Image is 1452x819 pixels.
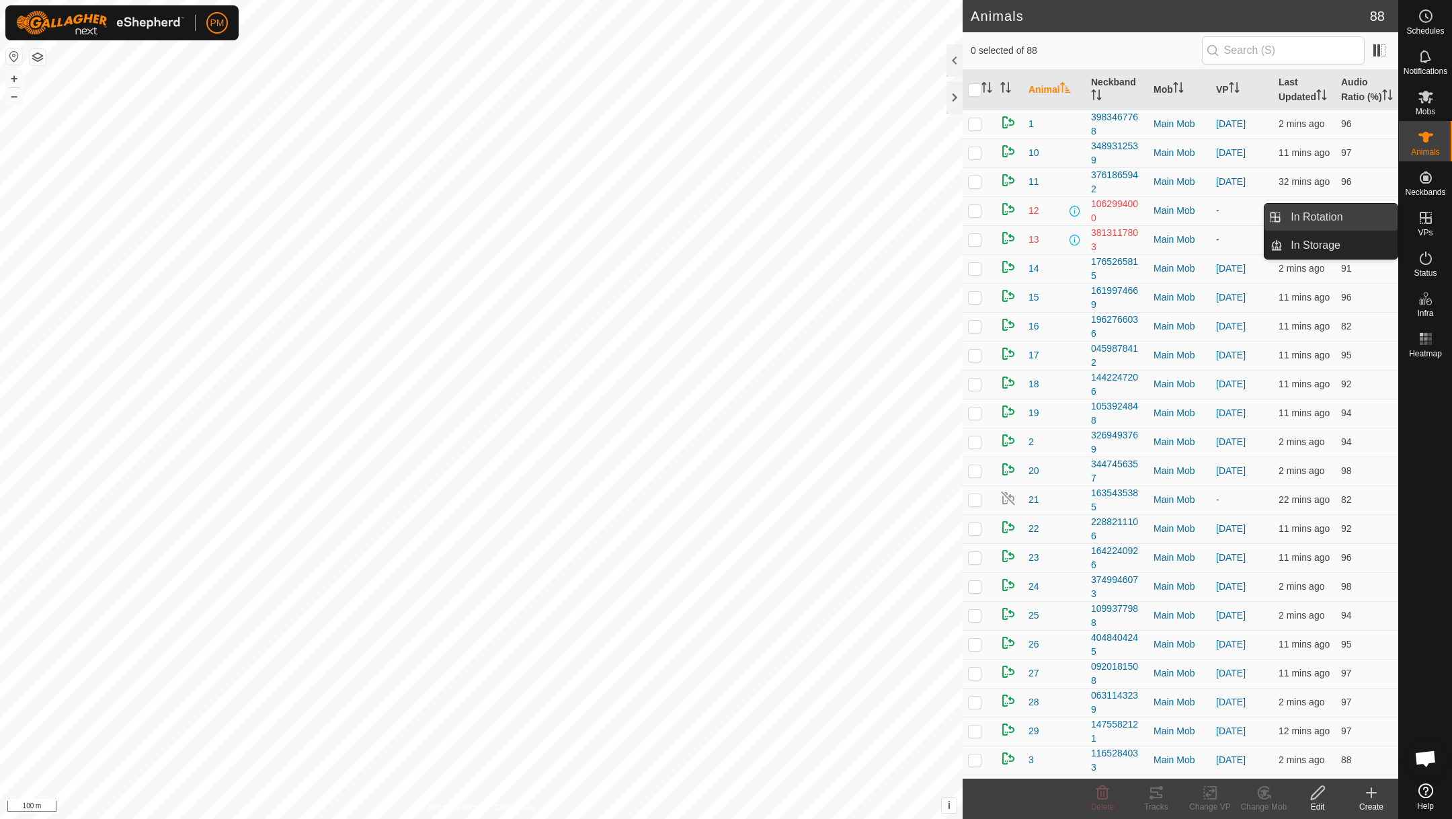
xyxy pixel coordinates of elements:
span: 12 [1028,204,1039,218]
span: 88 [1370,6,1385,26]
span: 3 Sept 2025, 1:26 pm [1279,379,1330,389]
a: [DATE] [1216,118,1246,129]
a: [DATE] [1216,523,1246,534]
div: 3447456357 [1091,457,1143,485]
p-sorticon: Activate to sort [1000,84,1011,95]
div: 1062994000 [1091,197,1143,225]
img: returning off [1000,490,1016,506]
button: – [6,88,22,104]
a: [DATE] [1216,697,1246,707]
div: Main Mob [1154,580,1205,594]
div: 3761865942 [1091,168,1143,196]
img: returning on [1000,259,1016,275]
span: 3 Sept 2025, 1:35 pm [1279,697,1324,707]
div: Main Mob [1154,377,1205,391]
span: Schedules [1406,27,1444,35]
span: 29 [1028,724,1039,738]
button: Reset Map [6,48,22,65]
span: 24 [1028,580,1039,594]
div: 1442247206 [1091,370,1143,399]
div: Main Mob [1154,146,1205,160]
span: 3 Sept 2025, 1:26 pm [1279,147,1330,158]
span: 10 [1028,146,1039,160]
a: [DATE] [1216,610,1246,621]
span: 3 Sept 2025, 1:26 pm [1279,321,1330,331]
span: 96 [1341,118,1352,129]
img: returning on [1000,577,1016,593]
p-sorticon: Activate to sort [1060,84,1071,95]
span: 97 [1341,147,1352,158]
span: 95 [1341,639,1352,650]
span: 94 [1341,610,1352,621]
p-sorticon: Activate to sort [1229,84,1240,95]
img: returning on [1000,461,1016,477]
app-display-virtual-paddock-transition: - [1216,234,1219,245]
img: returning on [1000,143,1016,159]
span: 98 [1341,465,1352,476]
span: 82 [1341,494,1352,505]
span: Delete [1091,802,1115,812]
span: 21 [1028,493,1039,507]
div: 1099377988 [1091,602,1143,630]
div: Edit [1291,801,1344,813]
img: returning on [1000,606,1016,622]
span: 3 Sept 2025, 1:35 pm [1279,581,1324,592]
span: 3 Sept 2025, 1:35 pm [1279,754,1324,765]
span: 98 [1341,581,1352,592]
span: In Storage [1291,237,1340,253]
app-display-virtual-paddock-transition: - [1216,494,1219,505]
div: 0873088999 [1091,775,1143,804]
button: Map Layers [30,49,46,65]
a: [DATE] [1216,147,1246,158]
app-display-virtual-paddock-transition: - [1216,205,1219,216]
span: 3 Sept 2025, 1:35 pm [1279,610,1324,621]
a: [DATE] [1216,552,1246,563]
a: [DATE] [1216,726,1246,736]
div: 1642240926 [1091,544,1143,572]
span: 23 [1028,551,1039,565]
img: returning on [1000,693,1016,709]
span: 3 Sept 2025, 1:26 pm [1279,552,1330,563]
div: Main Mob [1154,695,1205,709]
a: [DATE] [1216,465,1246,476]
span: 1 [1028,117,1034,131]
img: returning on [1000,721,1016,738]
img: returning on [1000,288,1016,304]
span: 96 [1341,176,1352,187]
span: 11 [1028,175,1039,189]
a: [DATE] [1216,321,1246,331]
div: Main Mob [1154,290,1205,305]
a: [DATE] [1216,754,1246,765]
img: returning on [1000,750,1016,767]
span: 26 [1028,637,1039,652]
div: 2288211106 [1091,515,1143,543]
div: 1619974669 [1091,284,1143,312]
span: Notifications [1404,67,1447,75]
div: Main Mob [1154,262,1205,276]
span: 95 [1341,350,1352,360]
div: Main Mob [1154,522,1205,536]
span: PM [210,16,225,30]
span: 3 Sept 2025, 1:25 pm [1279,726,1330,736]
th: Mob [1148,70,1211,110]
img: returning on [1000,114,1016,130]
div: Main Mob [1154,204,1205,218]
p-sorticon: Activate to sort [1173,84,1184,95]
span: 25 [1028,609,1039,623]
a: Open chat [1406,738,1446,779]
img: returning on [1000,635,1016,651]
span: 91 [1341,263,1352,274]
span: 16 [1028,319,1039,334]
span: 3 Sept 2025, 1:26 pm [1279,523,1330,534]
img: returning on [1000,317,1016,333]
div: 1053924848 [1091,399,1143,428]
p-sorticon: Activate to sort [1091,91,1102,102]
span: 2 [1028,435,1034,449]
div: 0920181508 [1091,660,1143,688]
th: VP [1211,70,1273,110]
span: 27 [1028,666,1039,680]
a: [DATE] [1216,350,1246,360]
th: Audio Ratio (%) [1336,70,1398,110]
span: 94 [1341,407,1352,418]
div: 3749946073 [1091,573,1143,601]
